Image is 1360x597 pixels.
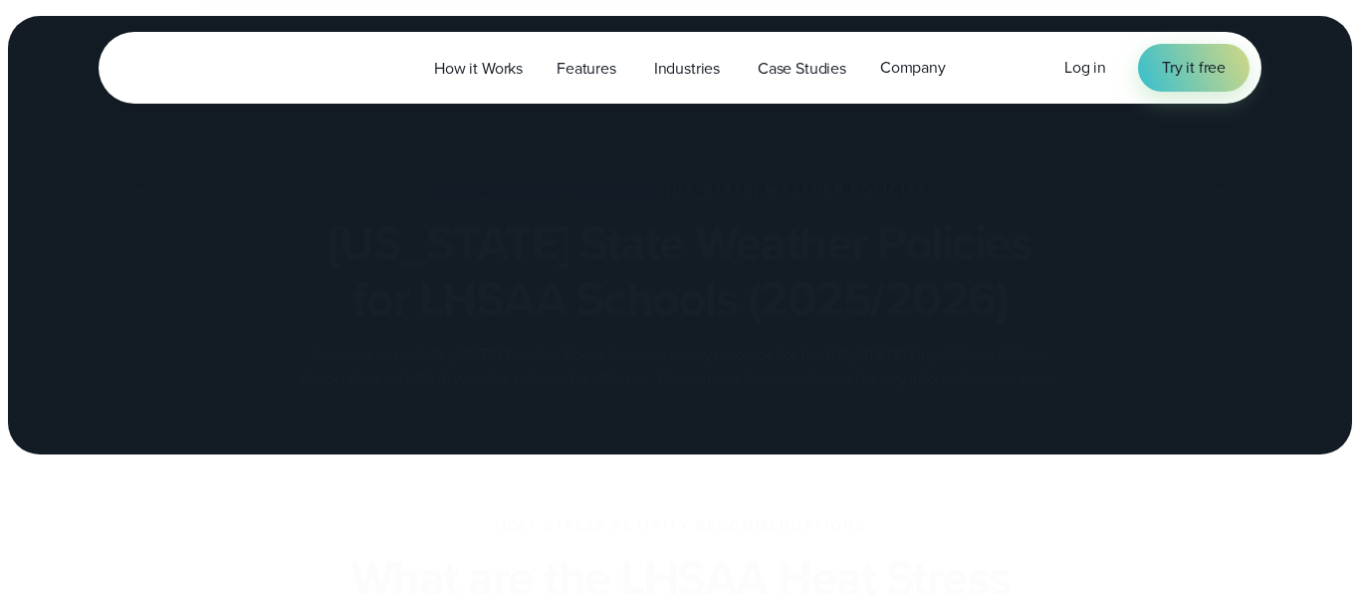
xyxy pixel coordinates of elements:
[1162,56,1226,80] span: Try it free
[434,57,523,81] span: How it Works
[1138,44,1249,92] a: Try it free
[758,57,846,81] span: Case Studies
[741,48,863,89] a: Case Studies
[557,57,616,81] span: Features
[1064,56,1106,79] span: Log in
[1064,56,1106,80] a: Log in
[654,57,720,81] span: Industries
[880,56,946,80] span: Company
[417,48,540,89] a: How it Works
